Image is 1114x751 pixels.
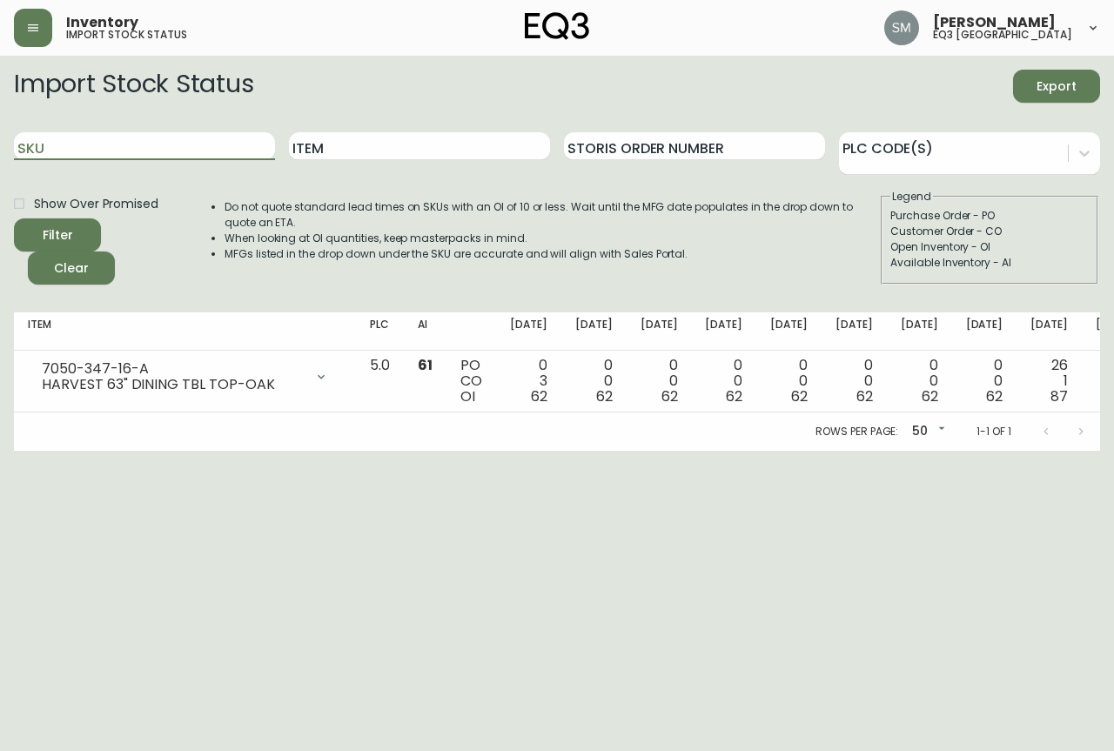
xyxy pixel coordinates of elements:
th: [DATE] [822,312,887,351]
div: Purchase Order - PO [890,208,1089,224]
span: Clear [42,258,101,279]
span: 62 [791,386,808,406]
li: MFGs listed in the drop down under the SKU are accurate and will align with Sales Portal. [225,246,879,262]
div: Filter [43,225,73,246]
div: 0 0 [575,358,613,405]
div: Available Inventory - AI [890,255,1089,271]
h2: Import Stock Status [14,70,253,103]
img: 7f81727b932dc0839a87bd35cb6414d8 [884,10,919,45]
th: [DATE] [1017,312,1082,351]
button: Clear [28,251,115,285]
div: 50 [905,418,949,446]
th: [DATE] [952,312,1017,351]
img: logo [525,12,589,40]
span: 62 [531,386,547,406]
span: Inventory [66,16,138,30]
span: 61 [418,355,433,375]
div: 0 0 [835,358,873,405]
h5: import stock status [66,30,187,40]
span: 62 [596,386,613,406]
button: Export [1013,70,1100,103]
p: 1-1 of 1 [976,424,1011,439]
div: 0 0 [966,358,1003,405]
div: 7050-347-16-A [42,361,304,377]
th: AI [404,312,446,351]
button: Filter [14,218,101,251]
span: [PERSON_NAME] [933,16,1056,30]
div: Customer Order - CO [890,224,1089,239]
span: Show Over Promised [34,195,158,213]
th: [DATE] [887,312,952,351]
li: When looking at OI quantities, keep masterpacks in mind. [225,231,879,246]
h5: eq3 [GEOGRAPHIC_DATA] [933,30,1072,40]
legend: Legend [890,189,933,205]
div: 7050-347-16-AHARVEST 63" DINING TBL TOP-OAK [28,358,342,396]
th: PLC [356,312,404,351]
div: 0 0 [901,358,938,405]
li: Do not quote standard lead times on SKUs with an OI of 10 or less. Wait until the MFG date popula... [225,199,879,231]
span: 62 [726,386,742,406]
span: 62 [922,386,938,406]
th: [DATE] [496,312,561,351]
div: 0 3 [510,358,547,405]
th: Item [14,312,356,351]
span: 62 [986,386,1003,406]
div: HARVEST 63" DINING TBL TOP-OAK [42,377,304,392]
div: 0 0 [770,358,808,405]
div: 0 0 [641,358,678,405]
p: Rows per page: [815,424,898,439]
div: 26 1 [1030,358,1068,405]
div: Open Inventory - OI [890,239,1089,255]
span: OI [460,386,475,406]
div: PO CO [460,358,482,405]
div: 0 0 [705,358,742,405]
span: 87 [1050,386,1068,406]
th: [DATE] [756,312,822,351]
span: 62 [856,386,873,406]
th: [DATE] [691,312,756,351]
th: [DATE] [561,312,627,351]
th: [DATE] [627,312,692,351]
td: 5.0 [356,351,404,412]
span: Export [1027,76,1086,97]
span: 62 [661,386,678,406]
